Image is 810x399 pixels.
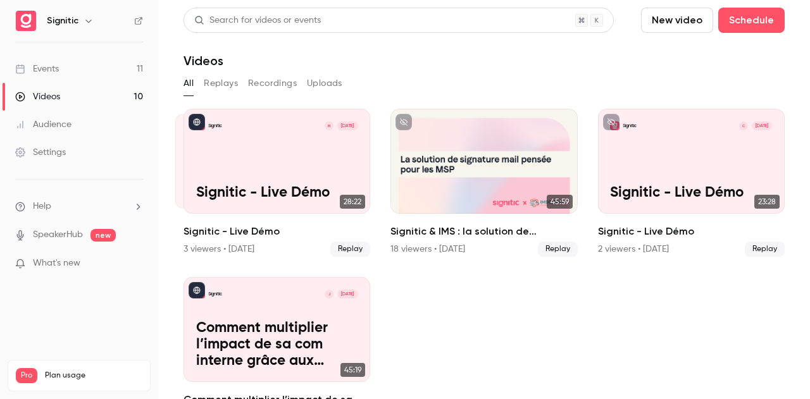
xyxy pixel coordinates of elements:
span: [DATE] [337,290,358,299]
span: Help [33,200,51,213]
button: published [189,114,205,130]
h2: Signitic & IMS : la solution de signature mail pensée pour les MSP [390,224,577,239]
button: unpublished [396,114,412,130]
button: All [184,73,194,94]
h2: Signitic - Live Démo [184,224,370,239]
p: Comment multiplier l’impact de sa com interne grâce aux signatures mail. [196,320,358,370]
li: Signitic - Live Démo [598,109,785,257]
div: Settings [15,146,66,159]
div: Audience [15,118,72,131]
a: Signitic - Live DémoSigniticM[DATE]Signitic - Live Démo28:22Signitic - Live DémoSigniticM[DATE]Si... [184,109,370,257]
div: Videos [15,90,60,103]
span: What's new [33,257,80,270]
li: Signitic - Live Démo [184,109,370,257]
img: Signitic [16,11,36,31]
span: 45:19 [340,363,365,377]
span: 23:28 [754,195,780,209]
div: 18 viewers • [DATE] [390,243,465,255]
span: Replay [330,242,370,257]
span: 45:59 [547,195,573,209]
span: Pro [16,368,37,383]
section: Videos [184,8,785,391]
p: Signitic - Live Démo [196,185,358,201]
h2: Signitic - Live Démo [598,224,785,239]
span: 28:22 [340,195,365,209]
span: [DATE] [337,121,358,131]
button: Replays [204,73,238,94]
button: New video [641,8,713,33]
li: help-dropdown-opener [15,200,143,213]
p: Signitic [208,123,222,129]
div: 2 viewers • [DATE] [598,243,669,255]
div: 3 viewers • [DATE] [184,243,254,255]
h6: Signitic [47,15,78,27]
span: [DATE] [752,121,773,131]
a: SpeakerHub [33,228,83,242]
p: Signitic [623,123,637,129]
button: published [189,282,205,298]
h1: Videos [184,53,223,68]
div: J [324,289,335,300]
a: Signitic - Live DémoSigniticC[DATE]Signitic - Live Démo23:28Signitic - Live Démo2 viewers • [DATE... [598,109,785,257]
span: new [90,229,116,242]
button: Recordings [248,73,297,94]
p: Signitic [208,291,222,297]
span: Plan usage [45,371,142,381]
button: Schedule [718,8,785,33]
div: M [324,121,335,132]
p: Signitic - Live Démo [610,185,772,201]
span: Replay [745,242,785,257]
button: unpublished [603,114,620,130]
div: C [738,121,749,132]
a: 45:59Signitic & IMS : la solution de signature mail pensée pour les MSP18 viewers • [DATE]Replay [390,109,577,257]
div: Search for videos or events [194,14,321,27]
iframe: Noticeable Trigger [128,258,143,269]
div: Events [15,63,59,75]
li: Signitic & IMS : la solution de signature mail pensée pour les MSP [390,109,577,257]
button: Uploads [307,73,342,94]
span: Replay [538,242,578,257]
